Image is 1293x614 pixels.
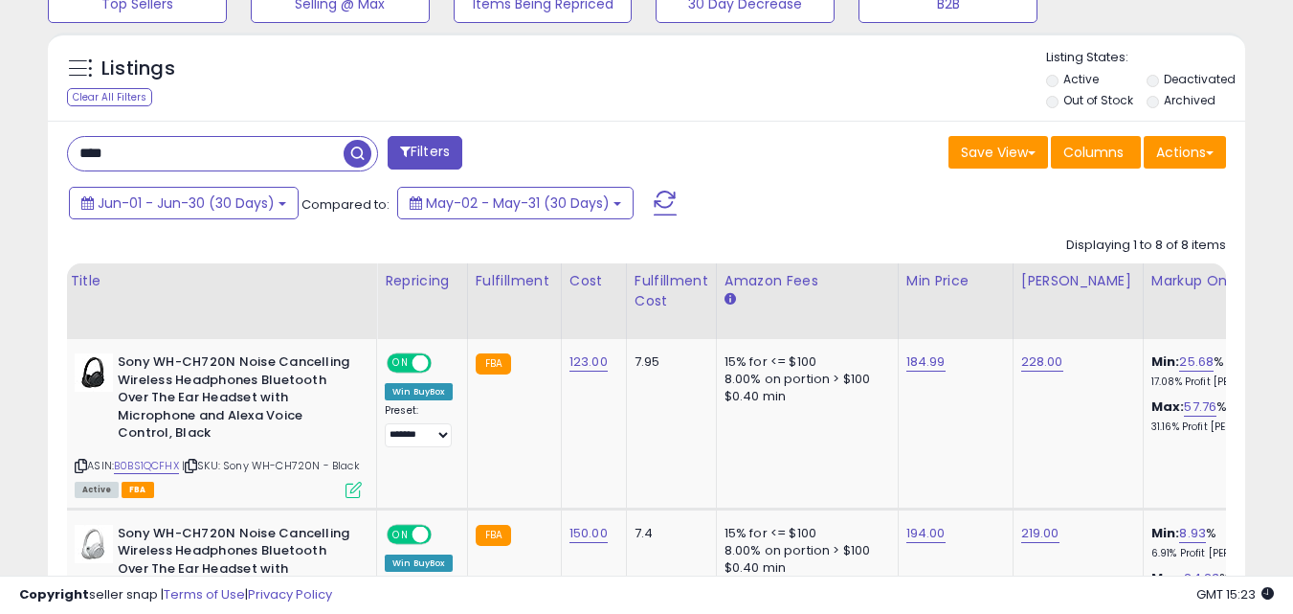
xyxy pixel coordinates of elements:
[429,355,459,372] span: OFF
[75,482,119,498] span: All listings currently available for purchase on Amazon
[1063,143,1124,162] span: Columns
[906,271,1005,291] div: Min Price
[101,56,175,82] h5: Listings
[476,271,553,291] div: Fulfillment
[1184,398,1216,417] a: 57.76
[75,353,113,392] img: 31+CMjgVyHL._SL40_.jpg
[1021,352,1063,372] a: 228.00
[67,88,152,106] div: Clear All Filters
[1196,585,1274,603] span: 2025-08-11 15:23 GMT
[1179,352,1214,372] a: 25.68
[1164,71,1236,87] label: Deactivated
[19,586,332,604] div: seller snap | |
[725,353,883,371] div: 15% for <= $100
[164,585,245,603] a: Terms of Use
[725,525,883,542] div: 15% for <= $100
[388,136,462,170] button: Filters
[476,353,511,375] small: FBA
[1063,92,1133,108] label: Out of Stock
[569,271,618,291] div: Cost
[70,271,368,291] div: Title
[1063,71,1099,87] label: Active
[725,542,883,559] div: 8.00% on portion > $100
[429,526,459,542] span: OFF
[114,458,179,474] a: B0BS1QCFHX
[1021,271,1135,291] div: [PERSON_NAME]
[906,524,946,543] a: 194.00
[1151,524,1180,542] b: Min:
[75,353,362,495] div: ASIN:
[906,352,946,372] a: 184.99
[1066,237,1226,255] div: Displaying 1 to 8 of 8 items
[389,526,412,542] span: ON
[385,383,453,400] div: Win BuyBox
[98,193,275,213] span: Jun-01 - Jun-30 (30 Days)
[426,193,610,213] span: May-02 - May-31 (30 Days)
[1164,92,1215,108] label: Archived
[385,555,453,572] div: Win BuyBox
[569,352,608,372] a: 123.00
[948,136,1048,169] button: Save View
[389,355,412,372] span: ON
[569,524,608,543] a: 150.00
[635,353,702,371] div: 7.95
[1179,524,1206,543] a: 8.93
[725,291,736,308] small: Amazon Fees.
[385,271,459,291] div: Repricing
[476,525,511,546] small: FBA
[118,353,350,447] b: Sony WH-CH720N Noise Cancelling Wireless Headphones Bluetooth Over The Ear Headset with Microphon...
[725,388,883,405] div: $0.40 min
[1021,524,1059,543] a: 219.00
[1144,136,1226,169] button: Actions
[1051,136,1141,169] button: Columns
[725,371,883,388] div: 8.00% on portion > $100
[182,458,360,473] span: | SKU: Sony WH-CH720N - Black
[301,195,390,214] span: Compared to:
[1046,49,1245,67] p: Listing States:
[397,187,634,219] button: May-02 - May-31 (30 Days)
[122,482,154,498] span: FBA
[19,585,89,603] strong: Copyright
[725,271,890,291] div: Amazon Fees
[635,271,708,311] div: Fulfillment Cost
[1151,352,1180,371] b: Min:
[385,404,453,447] div: Preset:
[1151,398,1185,416] b: Max:
[635,525,702,542] div: 7.4
[69,187,299,219] button: Jun-01 - Jun-30 (30 Days)
[75,525,113,563] img: 31PFiCIw3WL._SL40_.jpg
[248,585,332,603] a: Privacy Policy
